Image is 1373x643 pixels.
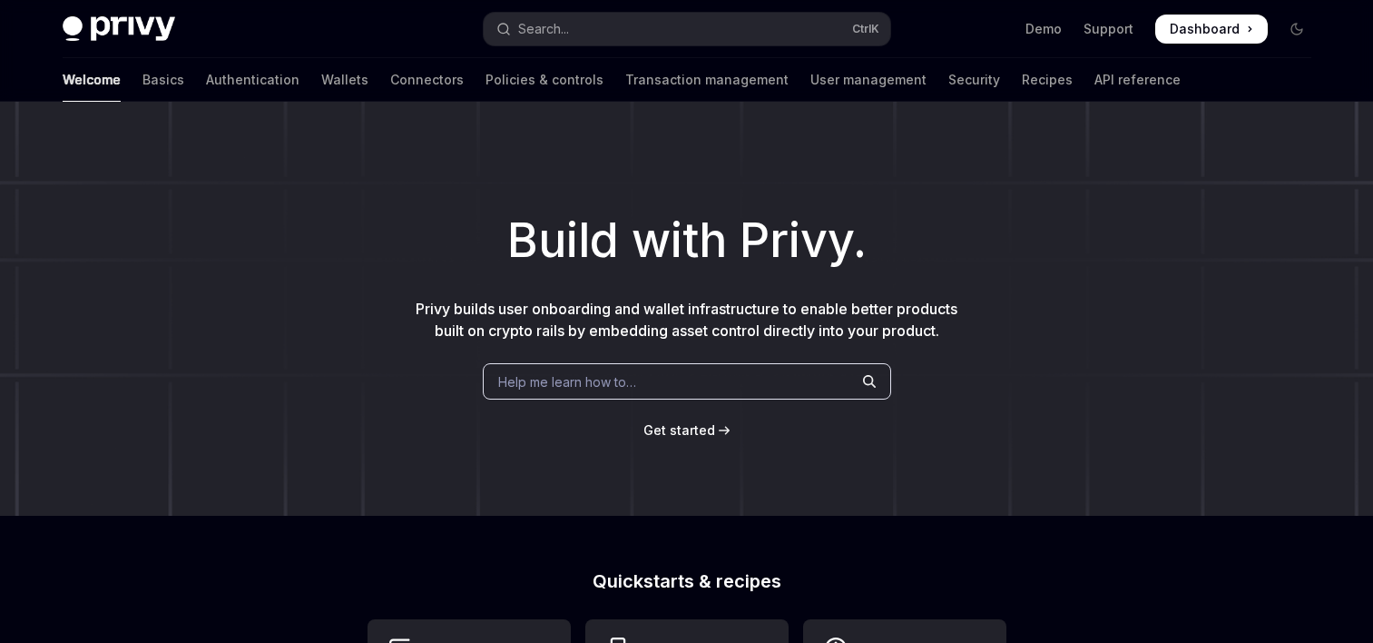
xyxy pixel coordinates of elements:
a: Authentication [206,58,299,102]
span: Dashboard [1170,20,1240,38]
a: API reference [1094,58,1181,102]
button: Open search [484,13,890,45]
a: Connectors [390,58,464,102]
a: Security [948,58,1000,102]
a: Welcome [63,58,121,102]
a: Get started [643,421,715,440]
span: Ctrl K [852,22,879,36]
h1: Build with Privy. [29,205,1344,276]
span: Help me learn how to… [498,372,636,391]
a: User management [810,58,927,102]
a: Dashboard [1155,15,1268,44]
a: Demo [1025,20,1062,38]
img: dark logo [63,16,175,42]
a: Wallets [321,58,368,102]
a: Support [1084,20,1133,38]
div: Search... [518,18,569,40]
a: Policies & controls [485,58,603,102]
a: Recipes [1022,58,1073,102]
span: Privy builds user onboarding and wallet infrastructure to enable better products built on crypto ... [416,300,957,340]
a: Basics [142,58,184,102]
span: Get started [643,422,715,438]
a: Transaction management [625,58,789,102]
button: Toggle dark mode [1282,15,1311,44]
h2: Quickstarts & recipes [368,572,1006,590]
